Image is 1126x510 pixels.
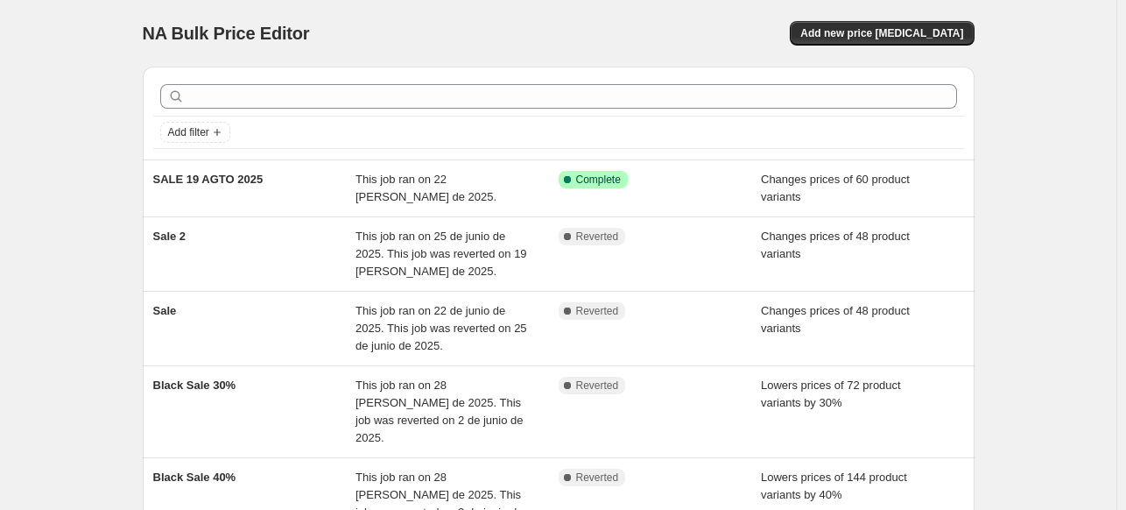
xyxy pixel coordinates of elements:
span: Reverted [576,379,619,393]
span: Sale 2 [153,230,186,243]
span: Add filter [168,125,209,139]
span: Lowers prices of 144 product variants by 40% [761,471,907,501]
span: Reverted [576,471,619,485]
span: Changes prices of 60 product variants [761,173,910,203]
span: Reverted [576,230,619,244]
span: Complete [576,173,621,187]
span: Black Sale 40% [153,471,236,484]
span: SALE 19 AGTO 2025 [153,173,264,186]
span: Reverted [576,304,619,318]
span: Changes prices of 48 product variants [761,304,910,335]
span: Add new price [MEDICAL_DATA] [800,26,963,40]
span: Changes prices of 48 product variants [761,230,910,260]
span: This job ran on 22 [PERSON_NAME] de 2025. [355,173,496,203]
button: Add new price [MEDICAL_DATA] [790,21,974,46]
span: This job ran on 28 [PERSON_NAME] de 2025. This job was reverted on 2 de junio de 2025. [355,379,524,444]
span: Lowers prices of 72 product variants by 30% [761,379,901,409]
span: This job ran on 25 de junio de 2025. This job was reverted on 19 [PERSON_NAME] de 2025. [355,230,527,278]
span: Black Sale 30% [153,379,236,392]
span: NA Bulk Price Editor [143,24,310,43]
span: Sale [153,304,177,317]
button: Add filter [160,122,230,143]
span: This job ran on 22 de junio de 2025. This job was reverted on 25 de junio de 2025. [355,304,527,352]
